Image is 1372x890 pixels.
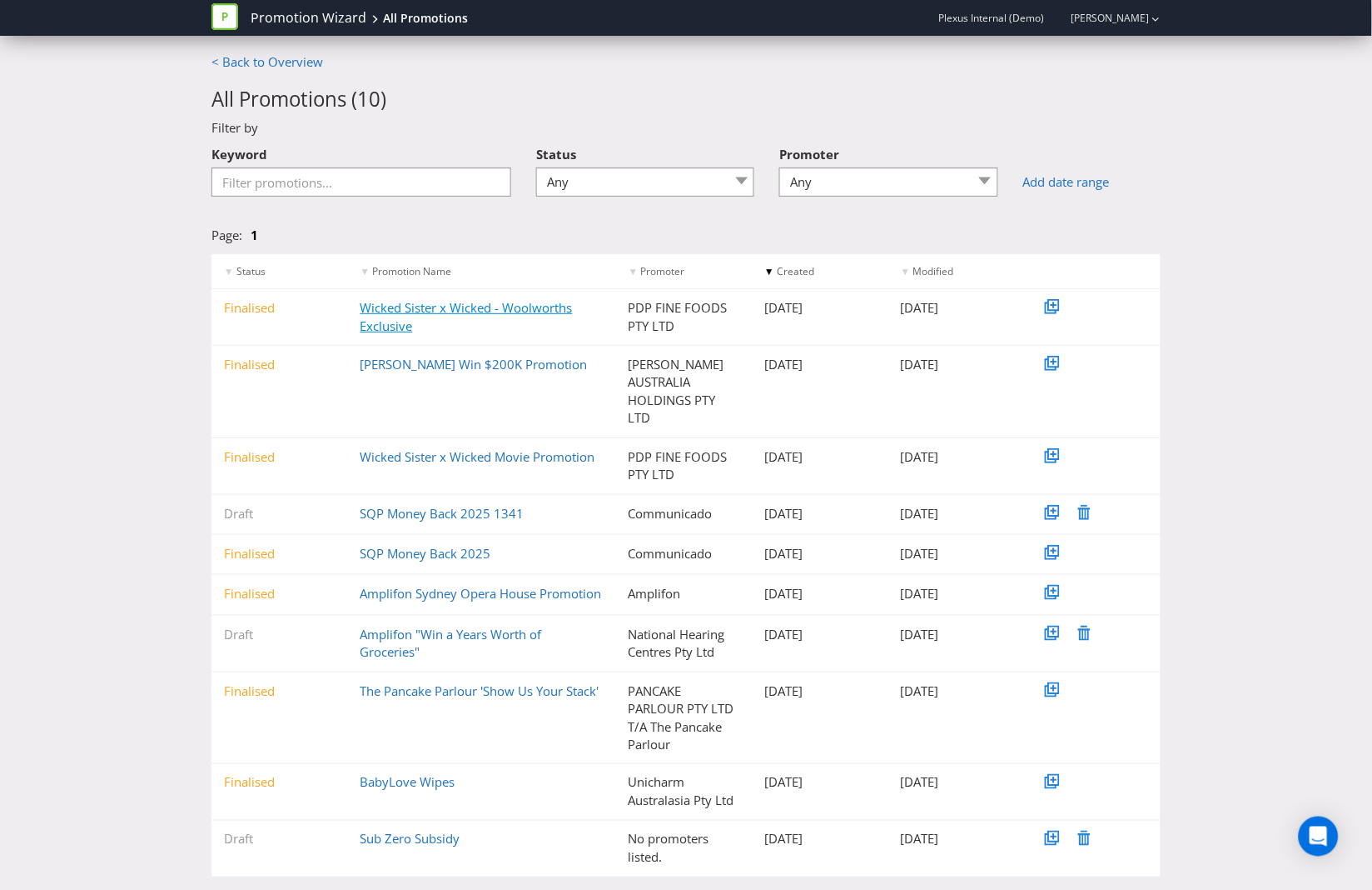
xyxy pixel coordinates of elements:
span: Created [777,264,814,278]
div: PDP FINE FOODS PTY LTD [616,299,753,335]
div: No promoters listed. [616,831,753,867]
div: [PERSON_NAME] AUSTRALIA HOLDINGS PTY LTD [616,356,753,427]
div: Filter by [199,119,1173,137]
div: [DATE] [752,356,888,373]
div: [DATE] [752,682,888,700]
span: All Promotions ( [211,85,357,112]
div: [DATE] [752,448,888,466]
div: [DATE] [752,585,888,602]
a: [PERSON_NAME] [1055,11,1150,25]
div: Draft [211,626,348,643]
span: ▼ [764,264,774,278]
div: Open Intercom Messenger [1299,817,1339,857]
div: Finalised [211,448,348,466]
span: ▼ [629,264,639,278]
div: National Hearing Centres Pty Ltd [616,626,753,662]
div: [DATE] [888,505,1025,522]
label: Keyword [211,137,267,163]
div: [DATE] [752,505,888,522]
div: Finalised [211,545,348,562]
div: [DATE] [888,299,1025,317]
a: Amplifon Sydney Opera House Promotion [360,585,602,602]
span: Status [536,146,576,162]
a: The Pancake Parlour 'Show Us Your Stack' [360,682,599,699]
div: Finalised [211,585,348,602]
div: [DATE] [888,682,1025,700]
span: Plexus Internal (Demo) [939,11,1045,25]
div: [DATE] [752,774,888,792]
div: Finalised [211,356,348,373]
input: Filter promotions... [211,167,511,197]
span: Status [236,264,266,278]
span: 10 [357,85,380,112]
div: [DATE] [752,299,888,317]
span: Page: [211,227,242,243]
div: [DATE] [888,774,1025,792]
span: ▼ [901,264,911,278]
span: ▼ [360,264,370,278]
a: Add date range [1023,173,1161,191]
a: [PERSON_NAME] Win $200K Promotion [360,356,588,372]
div: Finalised [211,299,348,317]
a: 1 [251,227,258,243]
span: ) [380,85,386,112]
div: PANCAKE PARLOUR PTY LTD T/A The Pancake Parlour [616,682,753,754]
span: ▼ [224,264,234,278]
a: SQP Money Back 2025 1341 [360,505,524,522]
a: Sub Zero Subsidy [360,831,460,847]
div: Draft [211,505,348,522]
div: Draft [211,831,348,848]
div: Finalised [211,774,348,792]
a: < Back to Overview [211,53,323,70]
a: Wicked Sister x Wicked - Woolworths Exclusive [360,299,573,333]
div: [DATE] [888,448,1025,466]
span: Promotion Name [372,264,451,278]
a: SQP Money Back 2025 [360,545,491,562]
span: Promoter [641,264,685,278]
div: Unicharm Australasia Pty Ltd [616,774,753,810]
div: Communicado [616,505,753,522]
div: [DATE] [752,831,888,848]
span: Promoter [779,146,839,162]
div: All Promotions [383,10,468,27]
div: [DATE] [752,545,888,562]
a: Wicked Sister x Wicked Movie Promotion [360,448,595,465]
a: Amplifon "Win a Years Worth of Groceries" [360,626,542,660]
div: Finalised [211,682,348,700]
div: [DATE] [888,831,1025,848]
div: Communicado [616,545,753,562]
div: [DATE] [888,626,1025,643]
div: [DATE] [888,585,1025,602]
a: Promotion Wizard [251,8,366,27]
div: PDP FINE FOODS PTY LTD [616,448,753,484]
div: [DATE] [888,545,1025,562]
div: [DATE] [752,626,888,643]
a: BabyLove Wipes [360,774,455,791]
div: [DATE] [888,356,1025,373]
div: Amplifon [616,585,753,602]
span: Modified [913,264,954,278]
